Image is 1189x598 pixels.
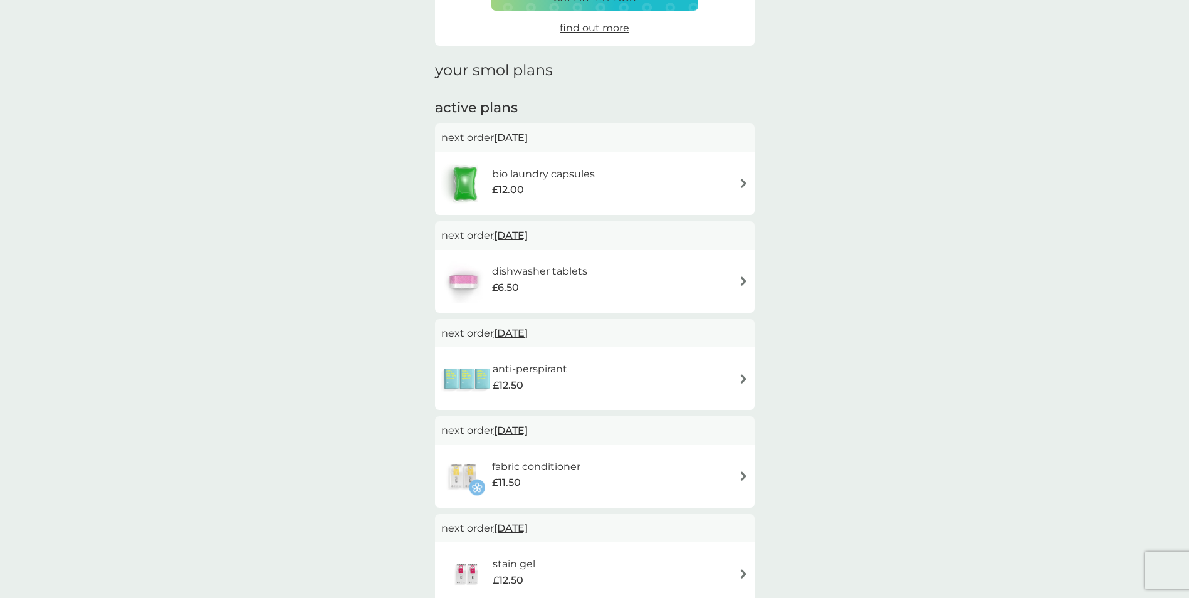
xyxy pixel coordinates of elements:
[493,377,523,394] span: £12.50
[441,260,485,303] img: dishwasher tablets
[441,520,748,537] p: next order
[492,280,519,296] span: £6.50
[492,182,524,198] span: £12.00
[492,459,580,475] h6: fabric conditioner
[435,61,755,80] h1: your smol plans
[441,357,493,401] img: anti-perspirant
[560,20,629,36] a: find out more
[492,166,595,182] h6: bio laundry capsules
[441,130,748,146] p: next order
[494,223,528,248] span: [DATE]
[441,325,748,342] p: next order
[493,361,567,377] h6: anti-perspirant
[493,572,523,589] span: £12.50
[560,22,629,34] span: find out more
[494,516,528,540] span: [DATE]
[739,276,748,286] img: arrow right
[441,552,493,595] img: stain gel
[441,454,485,498] img: fabric conditioner
[739,569,748,579] img: arrow right
[494,321,528,345] span: [DATE]
[739,179,748,188] img: arrow right
[739,374,748,384] img: arrow right
[492,263,587,280] h6: dishwasher tablets
[494,418,528,443] span: [DATE]
[441,422,748,439] p: next order
[494,125,528,150] span: [DATE]
[739,471,748,481] img: arrow right
[441,162,489,206] img: bio laundry capsules
[493,556,535,572] h6: stain gel
[492,475,521,491] span: £11.50
[441,228,748,244] p: next order
[435,98,755,118] h2: active plans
